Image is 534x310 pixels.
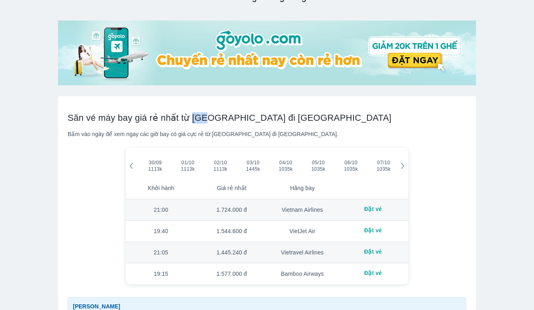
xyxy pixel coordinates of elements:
[197,263,267,284] td: 1.577.000 đ
[273,227,331,235] div: VietJet Air
[273,270,331,278] div: Bamboo Airways
[345,159,358,166] span: 06/10
[182,159,195,166] span: 01/10
[197,221,267,242] td: 1.544.600 đ
[377,159,390,166] span: 07/10
[126,263,197,284] td: 19:15
[242,166,265,172] span: 1445k
[126,221,197,242] td: 19:40
[197,178,267,199] th: Giá rẻ nhất
[126,178,408,284] table: simple table
[312,159,325,166] span: 05/10
[273,248,331,256] div: Vietravel Airlines
[247,159,260,166] span: 03/10
[197,199,267,221] td: 1.724.000 đ
[144,166,167,172] span: 1113k
[176,166,199,172] span: 1113k
[149,159,162,166] span: 30/09
[307,166,330,172] span: 1035k
[273,206,331,214] div: Vietnam Airlines
[68,130,466,138] div: Bấm vào ngày để xem ngay các giờ bay có giá cực rẻ từ [GEOGRAPHIC_DATA] đi [GEOGRAPHIC_DATA].
[372,166,395,172] span: 1035k
[126,242,197,263] td: 21:05
[344,248,402,255] div: Đặt vé
[68,112,466,124] h2: Săn vé máy bay giá rẻ nhất từ [GEOGRAPHIC_DATA] đi [GEOGRAPHIC_DATA]
[344,270,402,276] div: Đặt vé
[126,178,197,199] th: Khởi hành
[339,166,362,172] span: 1035k
[209,166,232,172] span: 1113k
[344,227,402,234] div: Đặt vé
[279,159,292,166] span: 04/10
[267,178,338,199] th: Hãng bay
[197,242,267,263] td: 1.445.240 đ
[214,159,227,166] span: 02/10
[126,199,197,221] td: 21:00
[58,21,476,85] img: banner-home
[274,166,297,172] span: 1035k
[344,206,402,212] div: Đặt vé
